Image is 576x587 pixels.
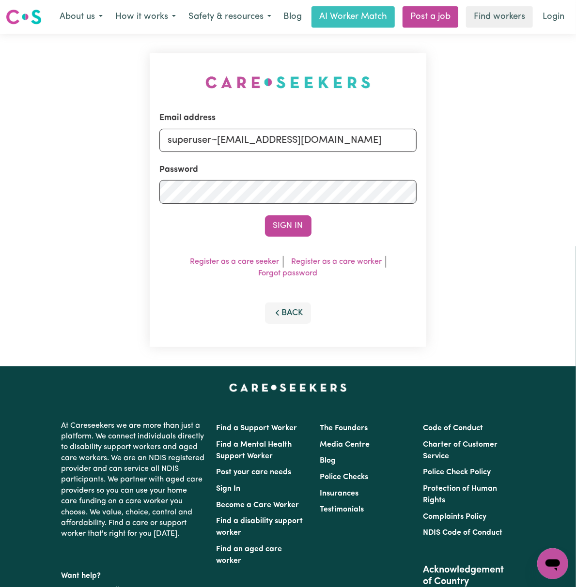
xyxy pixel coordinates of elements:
[291,258,382,266] a: Register as a care worker
[320,441,370,449] a: Media Centre
[320,490,358,497] a: Insurances
[423,424,483,432] a: Code of Conduct
[216,468,291,476] a: Post your care needs
[62,567,205,581] p: Want help?
[537,548,568,579] iframe: Button to launch messaging window
[109,7,182,27] button: How it works
[423,441,498,460] a: Charter of Customer Service
[265,215,311,237] button: Sign In
[182,7,278,27] button: Safety & resources
[216,424,297,432] a: Find a Support Worker
[403,6,458,28] a: Post a job
[216,441,292,460] a: Find a Mental Health Support Worker
[311,6,395,28] a: AI Worker Match
[216,485,240,493] a: Sign In
[320,457,336,465] a: Blog
[423,529,502,537] a: NDIS Code of Conduct
[259,270,318,277] a: Forgot password
[216,501,299,509] a: Become a Care Worker
[6,8,42,26] img: Careseekers logo
[423,513,486,521] a: Complaints Policy
[320,473,368,481] a: Police Checks
[62,417,205,543] p: At Careseekers we are more than just a platform. We connect individuals directly to disability su...
[423,485,497,504] a: Protection of Human Rights
[216,517,303,537] a: Find a disability support worker
[278,6,308,28] a: Blog
[216,545,282,565] a: Find an aged care worker
[53,7,109,27] button: About us
[320,506,364,513] a: Testimonials
[466,6,533,28] a: Find workers
[159,112,216,124] label: Email address
[190,258,279,266] a: Register as a care seeker
[265,302,311,324] button: Back
[423,468,491,476] a: Police Check Policy
[159,164,198,176] label: Password
[537,6,570,28] a: Login
[320,424,368,432] a: The Founders
[159,129,417,152] input: Email address
[229,384,347,391] a: Careseekers home page
[6,6,42,28] a: Careseekers logo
